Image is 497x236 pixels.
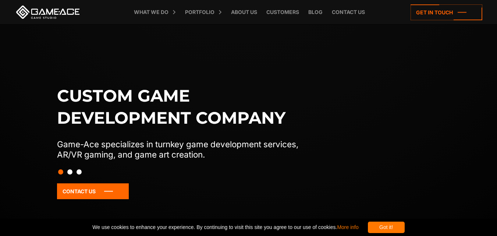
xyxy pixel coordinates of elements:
[57,85,314,129] h1: Custom game development company
[77,166,82,178] button: Slide 3
[337,224,358,230] a: More info
[57,183,129,199] a: Contact Us
[67,166,72,178] button: Slide 2
[92,222,358,233] span: We use cookies to enhance your experience. By continuing to visit this site you agree to our use ...
[58,166,63,178] button: Slide 1
[57,139,314,160] p: Game-Ace specializes in turnkey game development services, AR/VR gaming, and game art creation.
[368,222,405,233] div: Got it!
[411,4,482,20] a: Get in touch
